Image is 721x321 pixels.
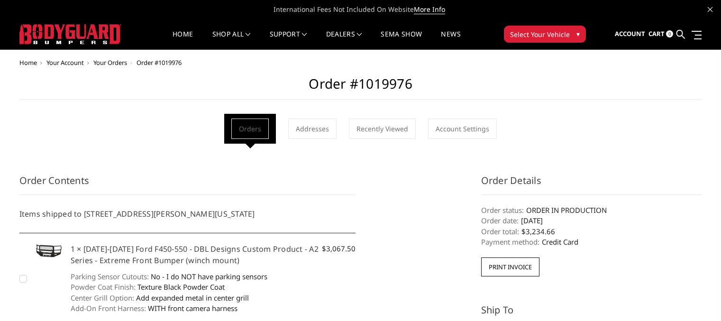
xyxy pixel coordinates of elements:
[510,29,570,39] span: Select Your Vehicle
[481,237,702,248] dd: Credit Card
[19,174,356,195] h3: Order Contents
[71,303,146,314] dt: Add-On Front Harness:
[71,282,136,293] dt: Powder Coat Finish:
[71,243,356,266] h5: 1 × [DATE]-[DATE] Ford F450-550 - DBL Designs Custom Product - A2 Series - Extreme Front Bumper (...
[93,58,127,67] a: Your Orders
[414,5,445,14] a: More Info
[441,31,460,49] a: News
[481,257,539,276] button: Print Invoice
[19,58,37,67] a: Home
[481,226,519,237] dt: Order total:
[504,26,586,43] button: Select Your Vehicle
[71,271,149,282] dt: Parking Sensor Cutouts:
[615,29,645,38] span: Account
[71,271,356,282] dd: No - I do NOT have parking sensors
[648,29,665,38] span: Cart
[666,30,673,37] span: 0
[33,243,66,258] img: 2023-2025 Ford F450-550 - DBL Designs Custom Product - A2 Series - Extreme Front Bumper (winch mo...
[481,237,539,248] dt: Payment method:
[481,226,702,237] dd: $3,234.66
[71,293,356,303] dd: Add expanded metal in center grill
[231,119,269,139] a: Orders
[481,174,702,195] h3: Order Details
[71,282,356,293] dd: Texture Black Powder Coat
[19,76,702,100] h2: Order #1019976
[173,31,193,49] a: Home
[71,303,356,314] dd: WITH front camera harness
[137,58,182,67] span: Order #1019976
[288,119,337,139] a: Addresses
[428,119,497,139] a: Account Settings
[19,208,356,220] h5: Items shipped to [STREET_ADDRESS][PERSON_NAME][US_STATE]
[349,119,416,139] a: Recently Viewed
[381,31,422,49] a: SEMA Show
[270,31,307,49] a: Support
[648,21,673,47] a: Cart 0
[576,29,580,39] span: ▾
[19,24,121,44] img: BODYGUARD BUMPERS
[481,215,519,226] dt: Order date:
[615,21,645,47] a: Account
[481,205,524,216] dt: Order status:
[46,58,84,67] a: Your Account
[481,215,702,226] dd: [DATE]
[322,243,356,254] span: $3,067.50
[212,31,251,49] a: shop all
[326,31,362,49] a: Dealers
[481,205,702,216] dd: ORDER IN PRODUCTION
[71,293,134,303] dt: Center Grill Option:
